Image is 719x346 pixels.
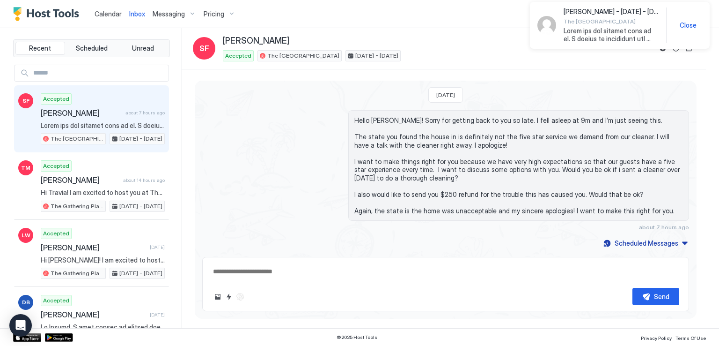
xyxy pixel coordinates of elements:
[337,334,377,340] span: © 2025 Host Tools
[43,95,69,103] span: Accepted
[13,7,83,21] a: Host Tools Logo
[41,175,119,185] span: [PERSON_NAME]
[95,10,122,18] span: Calendar
[43,162,69,170] span: Accepted
[564,8,659,16] span: [PERSON_NAME] - [DATE] - [DATE]
[41,323,165,331] span: Lo Ipsumd, S amet consec ad elitsed doe temp inc utla etdoloremag aliqu enim admi ve Qui Nostrude...
[41,188,165,197] span: Hi Travia! I am excited to host you at The Gathering Place! LOCATION: [STREET_ADDRESS] KEY: There...
[22,97,29,105] span: SF
[436,91,455,98] span: [DATE]
[13,39,170,57] div: tab-group
[41,243,146,252] span: [PERSON_NAME]
[675,332,706,342] a: Terms Of Use
[153,10,185,18] span: Messaging
[67,42,117,55] button: Scheduled
[602,237,689,249] button: Scheduled Messages
[22,298,30,307] span: DB
[15,42,65,55] button: Recent
[45,333,73,342] a: Google Play Store
[43,296,69,305] span: Accepted
[641,332,672,342] a: Privacy Policy
[51,135,103,143] span: The [GEOGRAPHIC_DATA]
[51,269,103,278] span: The Gathering Place
[641,335,672,341] span: Privacy Policy
[119,202,162,211] span: [DATE] - [DATE]
[615,238,678,248] div: Scheduled Messages
[564,27,659,43] span: Lorem ips dol sitamet cons ad el. S doeius te incididunt utl etdolor mag aliq enimadminim ve quis...
[212,291,223,302] button: Upload image
[204,10,224,18] span: Pricing
[118,42,168,55] button: Unread
[76,44,108,53] span: Scheduled
[150,312,165,318] span: [DATE]
[9,314,32,337] div: Open Intercom Messenger
[225,52,251,60] span: Accepted
[29,65,169,81] input: Input Field
[21,164,30,172] span: TM
[119,135,162,143] span: [DATE] - [DATE]
[223,36,289,46] span: [PERSON_NAME]
[13,333,41,342] a: App Store
[564,18,659,25] span: The [GEOGRAPHIC_DATA]
[129,10,145,18] span: Inbox
[41,256,165,264] span: Hi [PERSON_NAME]! I am excited to host you at The Gathering Place! KEY: There is a keypad attache...
[41,121,165,130] span: Lorem ips dol sitamet cons ad el. S doeius te incididunt utl etdolor mag aliq enimadminim ve quis...
[537,16,556,35] div: Avatar
[675,335,706,341] span: Terms Of Use
[639,224,689,231] span: about 7 hours ago
[132,44,154,53] span: Unread
[654,292,669,301] div: Send
[43,229,69,238] span: Accepted
[355,52,398,60] span: [DATE] - [DATE]
[123,177,165,183] span: about 14 hours ago
[129,9,145,19] a: Inbox
[125,110,165,116] span: about 7 hours ago
[150,244,165,250] span: [DATE]
[354,116,683,215] span: Hello [PERSON_NAME]! Sorry for getting back to you so late. I fell asleep at 9m and I’m just seei...
[95,9,122,19] a: Calendar
[41,310,146,319] span: [PERSON_NAME]
[29,44,51,53] span: Recent
[223,291,235,302] button: Quick reply
[267,52,339,60] span: The [GEOGRAPHIC_DATA]
[632,288,679,305] button: Send
[51,202,103,211] span: The Gathering Place
[22,231,30,240] span: LW
[680,21,697,30] span: Close
[199,43,209,54] span: SF
[41,108,122,118] span: [PERSON_NAME]
[119,269,162,278] span: [DATE] - [DATE]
